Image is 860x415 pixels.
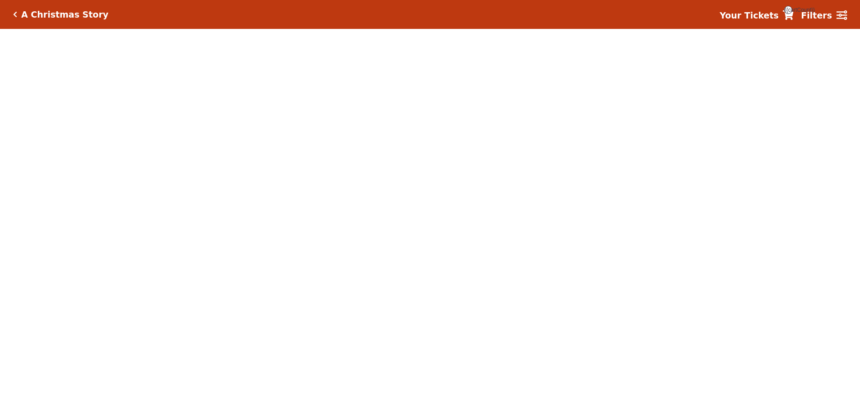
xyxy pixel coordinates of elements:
[720,10,779,20] strong: Your Tickets
[784,6,792,14] span: {{cartCount}}
[801,9,847,22] a: Filters
[720,9,794,22] a: Your Tickets {{cartCount}}
[21,9,108,20] h5: A Christmas Story
[13,11,17,18] a: Click here to go back to filters
[801,10,832,20] strong: Filters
